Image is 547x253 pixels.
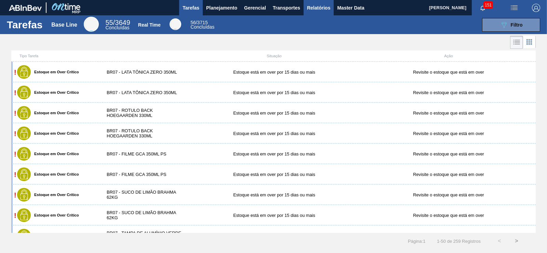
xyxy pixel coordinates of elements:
span: ! [14,89,16,96]
div: Revisite o estoque que está em over [361,151,536,157]
div: Situação [187,54,361,58]
label: Estoque em Over Crítico [31,131,79,135]
div: Revisite o estoque que está em over [361,131,536,136]
img: TNhmsLtSVTkK8tSr43FrP2fwEKptu5GPRR3wAAAABJRU5ErkJggg== [9,5,42,11]
label: Estoque em Over Crítico [31,213,79,217]
div: Base Line [106,20,130,30]
span: / 3715 [190,20,208,25]
div: Estoque está em over por 15 dias ou mais [187,172,361,177]
div: Base Line [84,17,99,32]
h1: Tarefas [7,21,43,29]
div: Revisite o estoque que está em over [361,213,536,218]
span: ! [14,69,16,76]
button: < [491,233,508,250]
div: BR07 - LATA TÔNICA ZERO 350ML [100,70,187,75]
div: Revisite o estoque que está em over [361,172,536,177]
div: BR07 - ROTULO BACK HOEGAARDEN 330ML [100,128,187,138]
span: ! [14,212,16,219]
span: Transportes [273,4,300,12]
span: ! [14,171,16,178]
div: Estoque está em over por 15 dias ou mais [187,192,361,197]
div: Revisite o estoque que está em over [361,70,536,75]
span: 55 [106,19,113,26]
div: Estoque está em over por 15 dias ou mais [187,70,361,75]
div: Revisite o estoque que está em over [361,110,536,116]
div: Visão em Lista [510,36,523,49]
span: Tarefas [183,4,199,12]
label: Estoque em Over Crítico [31,70,79,74]
span: ! [14,109,16,117]
div: Ação [361,54,536,58]
span: ! [14,150,16,158]
div: Visão em Cards [523,36,536,49]
span: Página : 1 [408,239,425,244]
div: Base Line [51,22,77,28]
div: Estoque está em over por 15 dias ou mais [187,131,361,136]
span: 56 [190,20,196,25]
div: BR07 - SUCO DE LIMÃO BRAHMA 62KG [100,210,187,220]
span: Relatórios [307,4,330,12]
button: Filtro [482,18,540,32]
span: Concluídas [190,24,214,30]
span: 1 - 50 de 259 Registros [436,239,481,244]
div: Real Time [138,22,161,28]
span: 151 [483,1,493,9]
img: userActions [510,4,518,12]
div: Revisite o estoque que está em over [361,90,536,95]
label: Estoque em Over Crítico [31,172,79,176]
span: ! [14,191,16,199]
div: BR07 - TAMPA DE ALUMÍNIO VERDE BALL [100,230,187,241]
div: BR07 - LATA TÔNICA ZERO 350ML [100,90,187,95]
span: Gerencial [244,4,266,12]
div: Tipo Tarefa [13,54,100,58]
label: Estoque em Over Crítico [31,193,79,197]
div: Estoque está em over por 15 dias ou mais [187,110,361,116]
label: Estoque em Over Crítico [31,152,79,156]
label: Estoque em Over Crítico [31,90,79,94]
div: BR07 - SUCO DE LIMÃO BRAHMA 62KG [100,190,187,200]
div: Estoque está em over por 15 dias ou mais [187,213,361,218]
img: Logout [532,4,540,12]
span: Concluídas [106,25,130,30]
div: BR07 - FILME GCA 350ML PS [100,172,187,177]
div: Real Time [170,18,181,30]
span: ! [14,130,16,137]
button: > [508,233,525,250]
div: Real Time [190,20,214,29]
div: Estoque está em over por 15 dias ou mais [187,90,361,95]
span: Filtro [511,22,523,28]
span: / 3649 [106,19,130,26]
div: BR07 - FILME GCA 350ML PS [100,151,187,157]
button: Notificações [472,3,494,13]
span: Master Data [337,4,364,12]
div: Estoque está em over por 15 dias ou mais [187,151,361,157]
div: BR07 - ROTULO BACK HOEGAARDEN 330ML [100,108,187,118]
label: Estoque em Over Crítico [31,111,79,115]
span: Planejamento [206,4,237,12]
span: ! [14,232,16,240]
div: Revisite o estoque que está em over [361,192,536,197]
